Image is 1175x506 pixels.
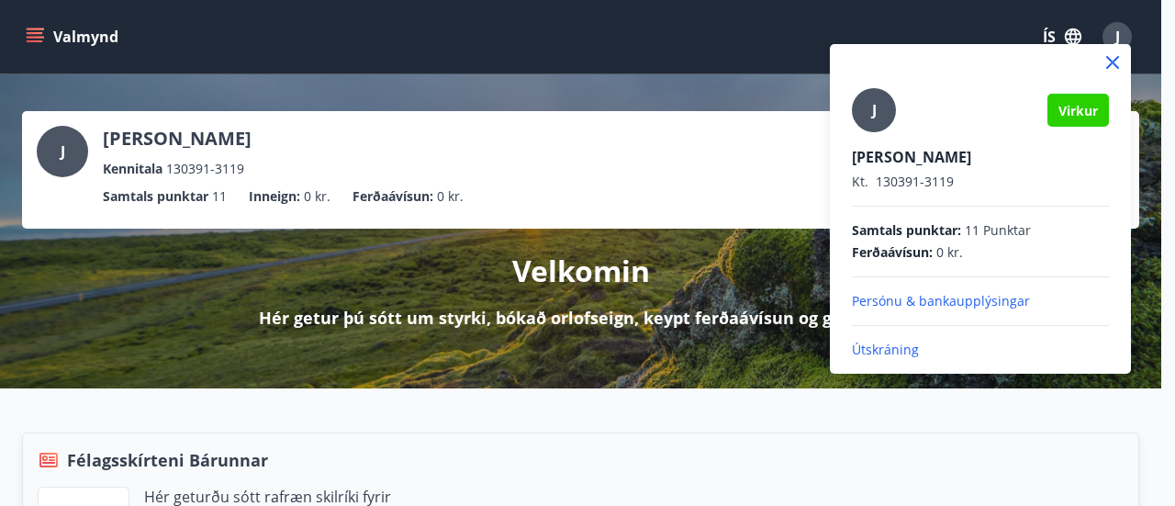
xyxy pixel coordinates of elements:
p: Útskráning [852,341,1109,359]
p: Persónu & bankaupplýsingar [852,292,1109,310]
span: Kt. [852,173,868,190]
p: 130391-3119 [852,173,1109,191]
span: 11 Punktar [965,221,1031,240]
p: [PERSON_NAME] [852,147,1109,167]
span: Virkur [1058,102,1098,119]
span: Samtals punktar : [852,221,961,240]
span: 0 kr. [936,243,963,262]
span: Ferðaávísun : [852,243,933,262]
span: J [872,100,877,120]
